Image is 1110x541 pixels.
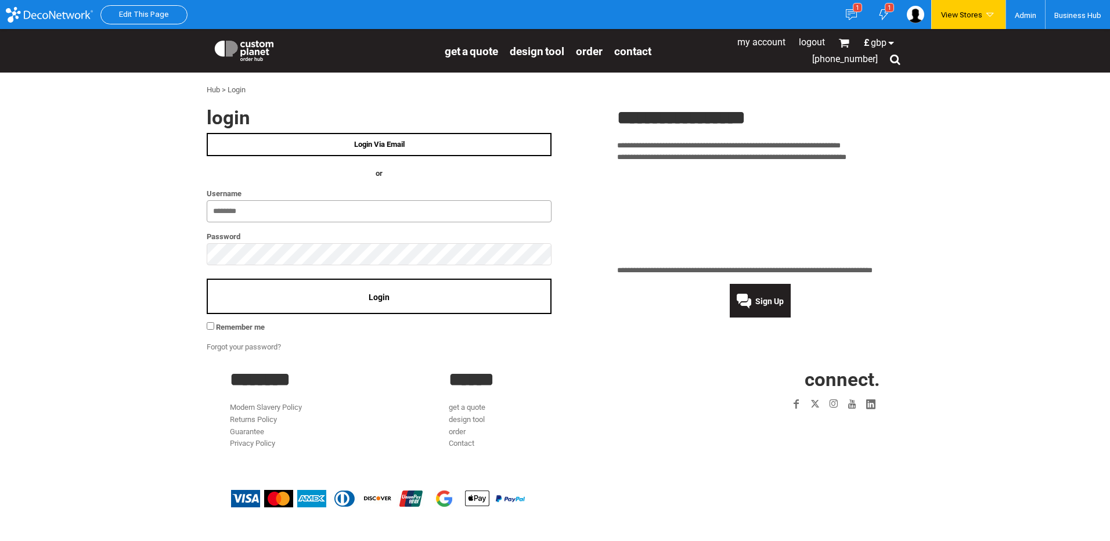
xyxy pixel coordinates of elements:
iframe: Customer reviews powered by Trustpilot [617,171,903,258]
a: Privacy Policy [230,439,275,448]
input: Remember me [207,322,214,330]
img: American Express [297,490,326,507]
span: [PHONE_NUMBER] [812,53,878,64]
a: get a quote [445,44,498,57]
a: Login Via Email [207,133,552,156]
a: Hub [207,85,220,94]
div: 1 [885,3,894,12]
img: Visa [231,490,260,507]
a: Custom Planet [207,32,439,67]
div: 1 [853,3,862,12]
iframe: Customer reviews powered by Trustpilot [720,420,880,434]
span: Sign Up [755,297,784,306]
span: Login [369,293,390,302]
div: Login [228,84,246,96]
img: Mastercard [264,490,293,507]
a: design tool [510,44,564,57]
a: Returns Policy [230,415,277,424]
label: Password [207,230,552,243]
a: Edit This Page [119,10,169,19]
div: > [222,84,226,96]
img: China UnionPay [397,490,426,507]
a: get a quote [449,403,485,412]
span: Remember me [216,323,265,331]
a: Modern Slavery Policy [230,403,302,412]
a: Contact [449,439,474,448]
span: £ [864,38,871,48]
a: order [449,427,466,436]
img: PayPal [496,495,525,502]
img: Apple Pay [463,490,492,507]
h4: OR [207,168,552,180]
img: Discover [363,490,392,507]
label: Username [207,187,552,200]
a: Logout [799,37,825,48]
a: order [576,44,603,57]
span: Login Via Email [354,140,405,149]
h2: CONNECT. [668,370,880,389]
a: Forgot your password? [207,342,281,351]
img: Google Pay [430,490,459,507]
a: Guarantee [230,427,264,436]
h2: Login [207,108,552,127]
img: Custom Planet [212,38,276,61]
img: Diners Club [330,490,359,507]
span: get a quote [445,45,498,58]
a: Contact [614,44,651,57]
span: Contact [614,45,651,58]
span: design tool [510,45,564,58]
a: design tool [449,415,485,424]
span: order [576,45,603,58]
span: GBP [871,38,886,48]
a: My Account [737,37,785,48]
